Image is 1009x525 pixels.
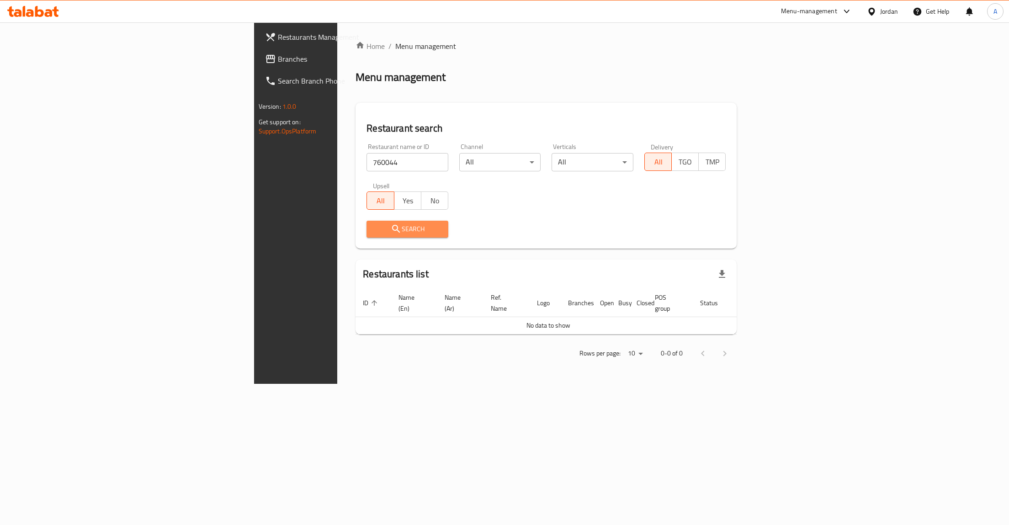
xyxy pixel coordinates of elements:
span: Name (Ar) [445,292,473,314]
div: Rows per page: [624,347,646,361]
nav: breadcrumb [356,41,737,52]
label: Delivery [651,143,674,150]
span: Restaurants Management [278,32,415,42]
span: Status [700,297,730,308]
div: All [552,153,633,171]
span: TGO [675,155,695,169]
button: All [644,153,672,171]
a: Branches [258,48,423,70]
span: No data to show [526,319,570,331]
div: All [459,153,541,171]
span: Search [374,223,441,235]
a: Restaurants Management [258,26,423,48]
th: Open [593,289,611,317]
span: TMP [702,155,722,169]
h2: Restaurants list [363,267,428,281]
th: Busy [611,289,629,317]
h2: Restaurant search [366,122,726,135]
span: Yes [398,194,418,207]
a: Support.OpsPlatform [259,125,317,137]
span: All [648,155,668,169]
span: Get support on: [259,116,301,128]
span: Search Branch Phone [278,75,415,86]
th: Branches [561,289,593,317]
div: Menu-management [781,6,837,17]
button: All [366,191,394,210]
button: No [421,191,448,210]
span: POS group [655,292,682,314]
span: All [371,194,390,207]
span: Ref. Name [491,292,519,314]
button: TGO [671,153,699,171]
th: Closed [629,289,648,317]
p: 0-0 of 0 [661,348,683,359]
span: 1.0.0 [282,101,297,112]
p: Rows per page: [579,348,621,359]
label: Upsell [373,182,390,189]
span: Version: [259,101,281,112]
button: TMP [698,153,726,171]
div: Jordan [880,6,898,16]
a: Search Branch Phone [258,70,423,92]
button: Yes [394,191,421,210]
table: enhanced table [356,289,772,334]
span: No [425,194,445,207]
span: Menu management [395,41,456,52]
div: Export file [711,263,733,285]
input: Search for restaurant name or ID.. [366,153,448,171]
span: ID [363,297,380,308]
th: Logo [530,289,561,317]
span: Name (En) [398,292,426,314]
button: Search [366,221,448,238]
span: A [993,6,997,16]
span: Branches [278,53,415,64]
